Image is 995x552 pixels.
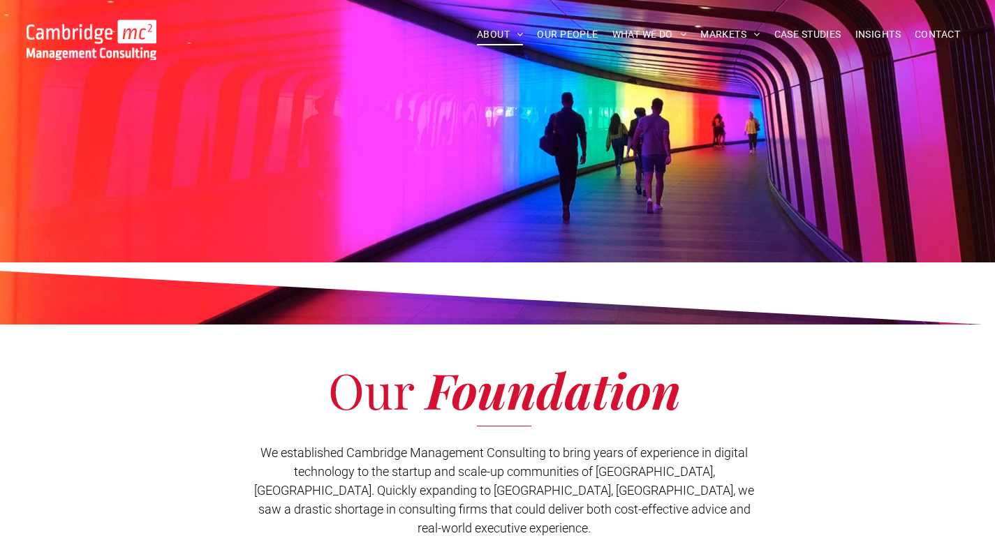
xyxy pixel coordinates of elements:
span: We established Cambridge Management Consulting to bring years of experience in digital technology... [254,445,754,535]
a: INSIGHTS [848,24,908,45]
img: Cambridge MC Logo [27,20,156,60]
a: CONTACT [908,24,967,45]
a: CASE STUDIES [767,24,848,45]
span: Foundation [426,357,681,422]
a: WHAT WE DO [605,24,694,45]
span: Our [328,357,414,422]
a: ABOUT [470,24,531,45]
a: OUR PEOPLE [530,24,605,45]
a: MARKETS [693,24,767,45]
